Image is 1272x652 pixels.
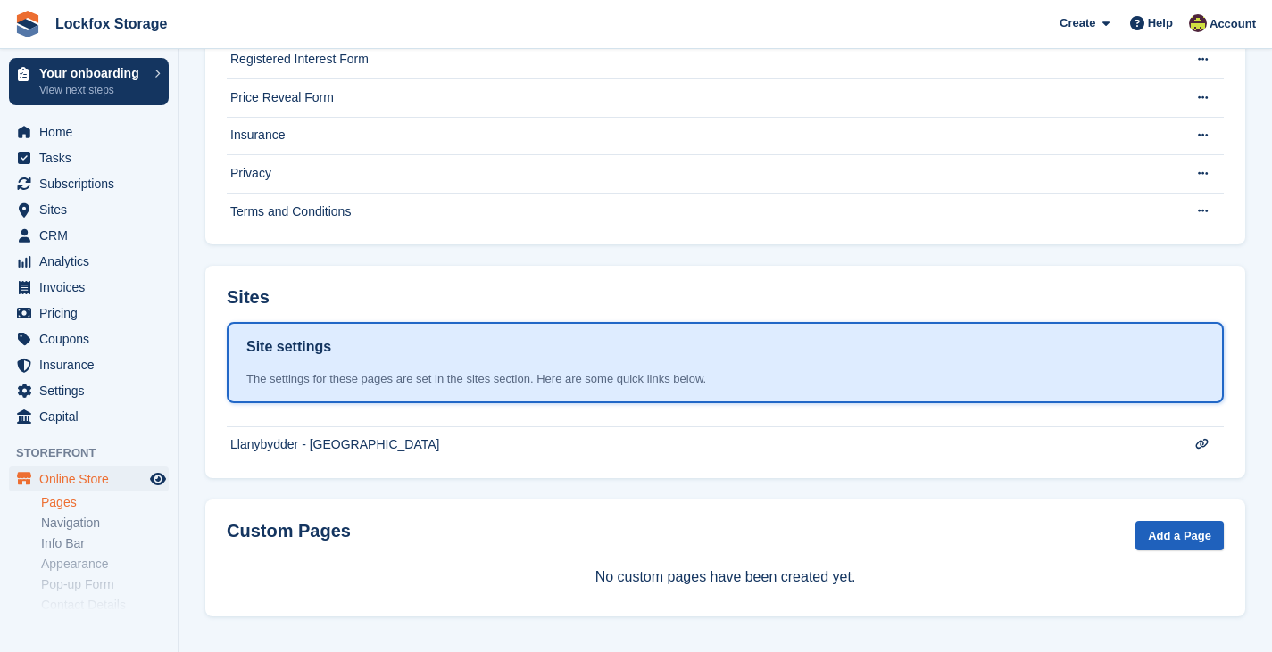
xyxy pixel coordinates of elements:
[39,326,146,351] span: Coupons
[39,352,146,377] span: Insurance
[39,171,146,196] span: Subscriptions
[39,223,146,248] span: CRM
[147,468,169,490] a: Preview store
[1210,15,1256,33] span: Account
[41,535,169,552] a: Info Bar
[39,275,146,300] span: Invoices
[246,370,1204,388] div: The settings for these pages are set in the sites section. Here are some quick links below.
[9,466,169,491] a: menu
[9,145,169,170] a: menu
[1148,14,1173,32] span: Help
[227,41,1174,79] td: Registered Interest Form
[48,9,174,38] a: Lockfox Storage
[14,11,41,37] img: stora-icon-8386f47178a22dfd0bd8f6a31ec36ba5ce8667c1dd55bd0f319d3a0aa187defe.svg
[1189,14,1207,32] img: Dan Shepherd
[227,566,1224,588] p: No custom pages have been created yet.
[41,556,169,573] a: Appearance
[246,336,331,358] h1: Site settings
[39,466,146,491] span: Online Store
[39,249,146,274] span: Analytics
[39,120,146,144] span: Home
[9,404,169,429] a: menu
[9,197,169,222] a: menu
[227,193,1174,230] td: Terms and Conditions
[1135,521,1224,550] a: Add a Page
[39,145,146,170] span: Tasks
[227,78,1174,117] td: Price Reveal Form
[9,120,169,144] a: menu
[9,223,169,248] a: menu
[39,82,145,98] p: View next steps
[9,352,169,377] a: menu
[9,326,169,351] a: menu
[9,171,169,196] a: menu
[39,197,146,222] span: Sites
[9,378,169,403] a: menu
[1060,14,1095,32] span: Create
[9,301,169,326] a: menu
[41,515,169,532] a: Navigation
[39,67,145,79] p: Your onboarding
[227,287,270,308] h2: Sites
[9,58,169,105] a: Your onboarding View next steps
[9,275,169,300] a: menu
[39,404,146,429] span: Capital
[39,378,146,403] span: Settings
[9,249,169,274] a: menu
[227,521,351,541] h2: Custom Pages
[39,301,146,326] span: Pricing
[41,494,169,511] a: Pages
[227,426,1174,464] td: Llanybydder - [GEOGRAPHIC_DATA]
[41,597,169,614] a: Contact Details
[41,576,169,593] a: Pop-up Form
[16,444,178,462] span: Storefront
[227,117,1174,155] td: Insurance
[227,155,1174,194] td: Privacy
